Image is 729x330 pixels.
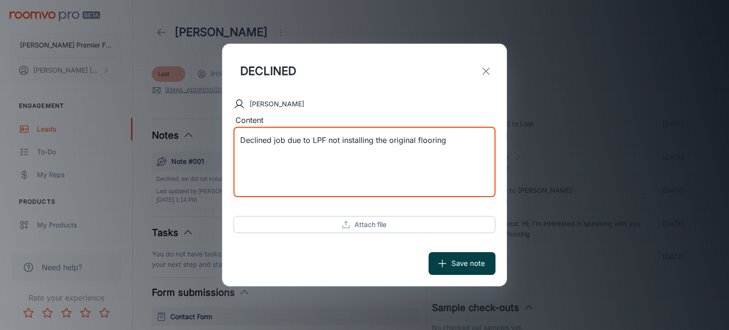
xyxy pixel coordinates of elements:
button: Save note [429,252,495,275]
button: Attach file [234,216,495,233]
textarea: Declined job due to LPF not installing the original flooring [240,135,489,189]
p: [PERSON_NAME] [250,99,304,109]
div: Content [234,114,495,127]
input: Title [234,55,425,87]
button: exit [477,62,495,81]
